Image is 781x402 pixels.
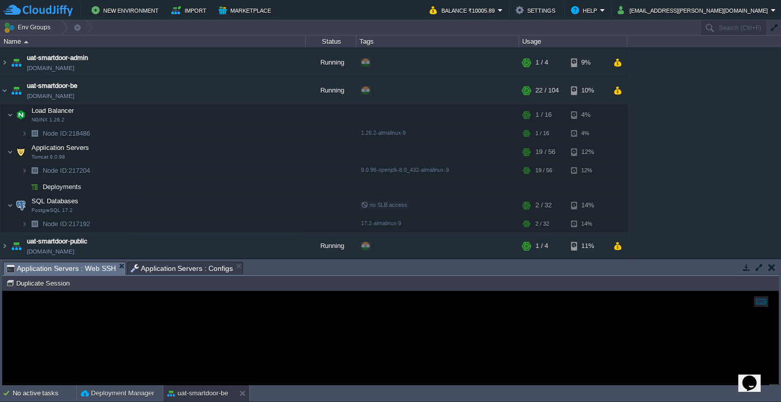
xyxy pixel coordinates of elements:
div: 19 / 56 [535,163,552,178]
div: 9% [571,49,604,76]
img: AMDAwAAAACH5BAEAAAAALAAAAAABAAEAAAICRAEAOw== [7,142,13,162]
img: AMDAwAAAACH5BAEAAAAALAAAAAABAAEAAAICRAEAOw== [27,179,42,195]
span: Application Servers : Web SSH [7,262,116,275]
img: AMDAwAAAACH5BAEAAAAALAAAAAABAAEAAAICRAEAOw== [27,126,42,141]
img: CloudJiffy [4,4,73,17]
img: AMDAwAAAACH5BAEAAAAALAAAAAABAAEAAAICRAEAOw== [1,232,9,260]
div: 19 / 56 [535,142,555,162]
img: AMDAwAAAACH5BAEAAAAALAAAAAABAAEAAAICRAEAOw== [21,216,27,232]
button: New Environment [92,4,162,16]
span: 217192 [42,220,92,228]
div: 1 / 16 [535,105,552,125]
div: No active tasks [13,385,76,401]
img: AMDAwAAAACH5BAEAAAAALAAAAAABAAEAAAICRAEAOw== [24,41,28,43]
div: Usage [520,36,627,47]
div: Status [306,36,356,47]
span: 9.0.98-openjdk-8.0_432-almalinux-9 [361,167,449,173]
button: Help [571,4,600,16]
a: uat-smartdoor-admin [27,53,88,63]
a: [DOMAIN_NAME] [27,63,74,73]
img: AMDAwAAAACH5BAEAAAAALAAAAAABAAEAAAICRAEAOw== [9,77,23,104]
div: Running [306,77,356,104]
span: 1.26.2-almalinux-9 [361,130,406,136]
a: Node ID:217204 [42,166,92,175]
span: Application Servers [31,143,91,152]
div: Running [306,232,356,260]
a: uat-smartdoor-public [27,236,87,246]
span: 218486 [42,129,92,138]
span: 217204 [42,166,92,175]
span: SQL Databases [31,197,80,205]
div: 2 / 32 [535,216,549,232]
div: 4% [571,126,604,141]
img: AMDAwAAAACH5BAEAAAAALAAAAAABAAEAAAICRAEAOw== [21,126,27,141]
div: 12% [571,142,604,162]
img: AMDAwAAAACH5BAEAAAAALAAAAAABAAEAAAICRAEAOw== [21,179,27,195]
div: 14% [571,216,604,232]
img: AMDAwAAAACH5BAEAAAAALAAAAAABAAEAAAICRAEAOw== [14,142,28,162]
a: Node ID:218486 [42,129,92,138]
span: PostgreSQL 17.2 [32,207,73,213]
iframe: chat widget [738,361,771,392]
img: AMDAwAAAACH5BAEAAAAALAAAAAABAAEAAAICRAEAOw== [21,163,27,178]
img: AMDAwAAAACH5BAEAAAAALAAAAAABAAEAAAICRAEAOw== [9,49,23,76]
span: Node ID: [43,167,69,174]
div: 4% [571,105,604,125]
img: AMDAwAAAACH5BAEAAAAALAAAAAABAAEAAAICRAEAOw== [1,77,9,104]
div: 22 / 104 [535,77,559,104]
span: 17.2-almalinux-9 [361,220,401,226]
div: 1 / 4 [535,232,548,260]
div: Running [306,49,356,76]
span: NGINX 1.26.2 [32,117,65,123]
img: AMDAwAAAACH5BAEAAAAALAAAAAABAAEAAAICRAEAOw== [1,49,9,76]
button: Settings [516,4,558,16]
button: [EMAIL_ADDRESS][PERSON_NAME][DOMAIN_NAME] [618,4,771,16]
div: 10% [571,77,604,104]
img: AMDAwAAAACH5BAEAAAAALAAAAAABAAEAAAICRAEAOw== [14,105,28,125]
a: SQL DatabasesPostgreSQL 17.2 [31,197,80,205]
div: 11% [571,232,604,260]
img: AMDAwAAAACH5BAEAAAAALAAAAAABAAEAAAICRAEAOw== [27,216,42,232]
button: Balance ₹10005.89 [430,4,498,16]
div: Name [1,36,305,47]
a: Node ID:217192 [42,220,92,228]
button: uat-smartdoor-be [167,388,228,398]
span: Application Servers : Configs [131,262,233,274]
div: 1 / 4 [535,49,548,76]
img: AMDAwAAAACH5BAEAAAAALAAAAAABAAEAAAICRAEAOw== [9,232,23,260]
span: Node ID: [43,220,69,228]
img: AMDAwAAAACH5BAEAAAAALAAAAAABAAEAAAICRAEAOw== [7,195,13,215]
img: AMDAwAAAACH5BAEAAAAALAAAAAABAAEAAAICRAEAOw== [7,105,13,125]
span: Node ID: [43,130,69,137]
div: 1 / 16 [535,126,549,141]
a: Deployments [42,182,83,191]
div: Tags [357,36,519,47]
img: AMDAwAAAACH5BAEAAAAALAAAAAABAAEAAAICRAEAOw== [27,163,42,178]
div: 2 / 32 [535,195,552,215]
a: [DOMAIN_NAME] [27,91,74,101]
button: Deployment Manager [81,388,154,398]
a: Application ServersTomcat 9.0.98 [31,144,91,151]
a: [DOMAIN_NAME] [27,246,74,257]
span: Load Balancer [31,106,75,115]
button: Duplicate Session [6,279,73,288]
div: 12% [571,163,604,178]
button: Env Groups [4,20,54,35]
span: no SLB access [361,202,407,208]
button: Import [171,4,209,16]
span: Tomcat 9.0.98 [32,154,65,160]
a: Load BalancerNGINX 1.26.2 [31,107,75,114]
a: uat-smartdoor-be [27,81,77,91]
div: 14% [571,195,604,215]
button: Marketplace [219,4,274,16]
img: AMDAwAAAACH5BAEAAAAALAAAAAABAAEAAAICRAEAOw== [14,195,28,215]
